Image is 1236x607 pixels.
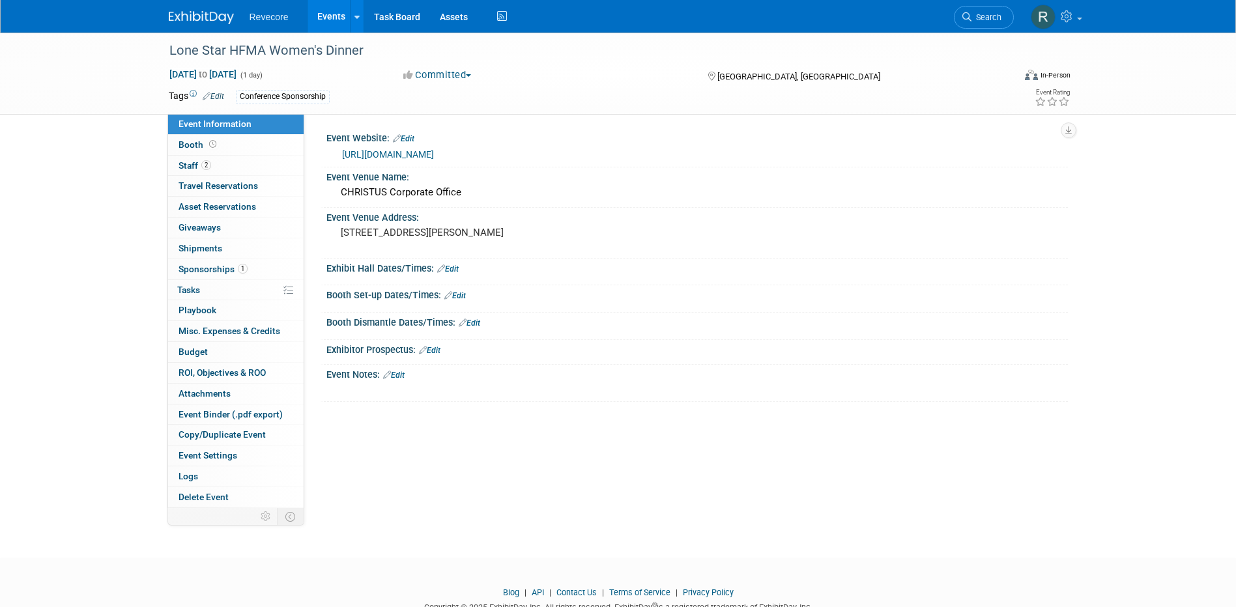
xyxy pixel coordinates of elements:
[444,291,466,300] a: Edit
[168,156,304,176] a: Staff2
[179,346,208,357] span: Budget
[717,72,880,81] span: [GEOGRAPHIC_DATA], [GEOGRAPHIC_DATA]
[521,587,530,597] span: |
[169,68,237,80] span: [DATE] [DATE]
[393,134,414,143] a: Edit
[179,139,219,150] span: Booth
[177,285,200,295] span: Tasks
[169,11,234,24] img: ExhibitDay
[179,180,258,191] span: Travel Reservations
[326,208,1068,224] div: Event Venue Address:
[168,259,304,279] a: Sponsorships1
[599,587,607,597] span: |
[326,313,1068,330] div: Booth Dismantle Dates/Times:
[459,318,480,328] a: Edit
[197,69,209,79] span: to
[179,492,229,502] span: Delete Event
[683,587,734,597] a: Privacy Policy
[179,201,256,212] span: Asset Reservations
[179,409,283,419] span: Event Binder (.pdf export)
[532,587,544,597] a: API
[1025,70,1038,80] img: Format-Inperson.png
[239,71,263,79] span: (1 day)
[556,587,597,597] a: Contact Us
[168,487,304,507] a: Delete Event
[165,39,994,63] div: Lone Star HFMA Women's Dinner
[179,326,280,336] span: Misc. Expenses & Credits
[672,587,681,597] span: |
[179,243,222,253] span: Shipments
[201,160,211,170] span: 2
[168,238,304,259] a: Shipments
[179,119,252,129] span: Event Information
[168,425,304,445] a: Copy/Duplicate Event
[503,587,519,597] a: Blog
[203,92,224,101] a: Edit
[546,587,554,597] span: |
[383,371,405,380] a: Edit
[336,182,1058,203] div: CHRISTUS Corporate Office
[179,388,231,399] span: Attachments
[168,197,304,217] a: Asset Reservations
[179,222,221,233] span: Giveaways
[954,6,1014,29] a: Search
[437,264,459,274] a: Edit
[179,160,211,171] span: Staff
[168,321,304,341] a: Misc. Expenses & Credits
[168,445,304,466] a: Event Settings
[236,90,330,104] div: Conference Sponsorship
[326,365,1068,382] div: Event Notes:
[207,139,219,149] span: Booth not reserved yet
[419,346,440,355] a: Edit
[168,384,304,404] a: Attachments
[399,68,476,82] button: Committed
[168,114,304,134] a: Event Information
[168,404,304,425] a: Event Binder (.pdf export)
[179,429,266,440] span: Copy/Duplicate Event
[1031,5,1056,29] img: Rachael Sires
[609,587,670,597] a: Terms of Service
[341,227,621,238] pre: [STREET_ADDRESS][PERSON_NAME]
[168,466,304,487] a: Logs
[1035,89,1070,96] div: Event Rating
[326,285,1068,302] div: Booth Set-up Dates/Times:
[168,363,304,383] a: ROI, Objectives & ROO
[168,342,304,362] a: Budget
[342,149,434,160] a: [URL][DOMAIN_NAME]
[255,508,278,525] td: Personalize Event Tab Strip
[179,264,248,274] span: Sponsorships
[168,300,304,320] a: Playbook
[168,280,304,300] a: Tasks
[168,218,304,238] a: Giveaways
[238,264,248,274] span: 1
[277,508,304,525] td: Toggle Event Tabs
[326,167,1068,184] div: Event Venue Name:
[168,135,304,155] a: Booth
[326,128,1068,145] div: Event Website:
[971,12,1001,22] span: Search
[326,259,1068,275] div: Exhibit Hall Dates/Times:
[168,176,304,196] a: Travel Reservations
[179,471,198,481] span: Logs
[937,68,1071,87] div: Event Format
[179,305,216,315] span: Playbook
[169,89,224,104] td: Tags
[326,340,1068,357] div: Exhibitor Prospectus:
[1040,70,1071,80] div: In-Person
[179,450,237,460] span: Event Settings
[250,12,289,22] span: Revecore
[179,367,266,378] span: ROI, Objectives & ROO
